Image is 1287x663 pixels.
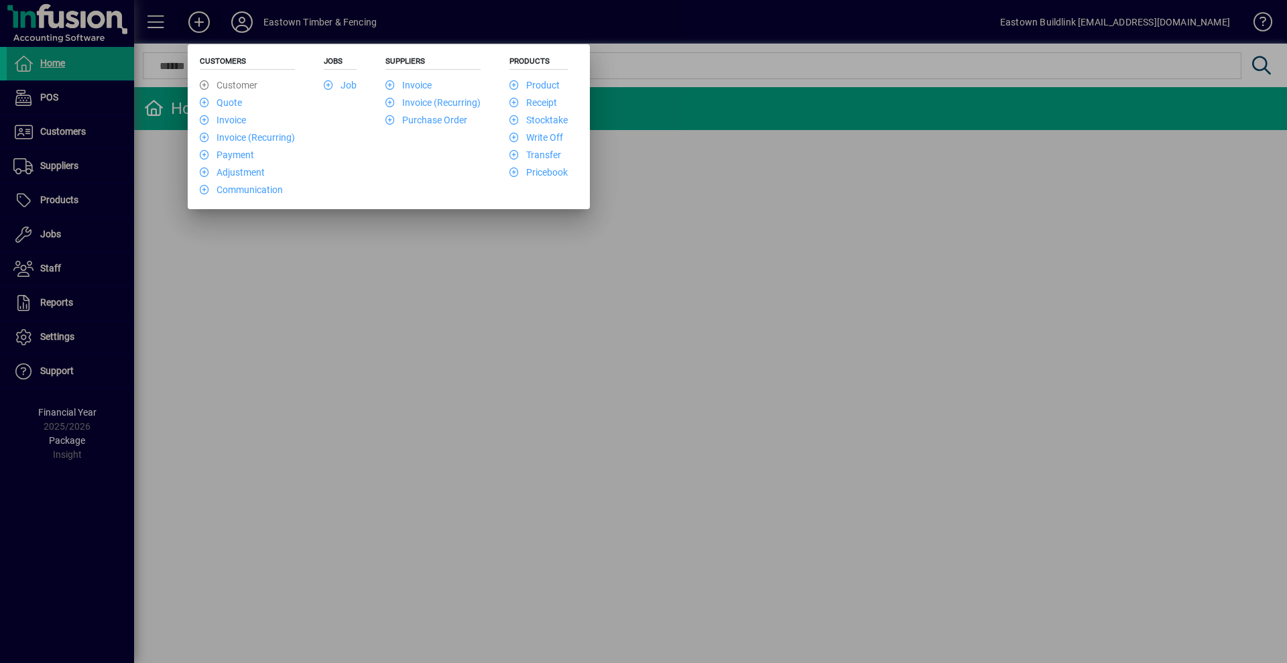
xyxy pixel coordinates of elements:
[200,97,242,108] a: Quote
[509,56,568,70] h5: Products
[200,115,246,125] a: Invoice
[385,115,467,125] a: Purchase Order
[385,80,432,91] a: Invoice
[509,115,568,125] a: Stocktake
[324,80,357,91] a: Job
[509,132,563,143] a: Write Off
[200,56,295,70] h5: Customers
[385,97,481,108] a: Invoice (Recurring)
[324,56,357,70] h5: Jobs
[509,97,557,108] a: Receipt
[509,149,561,160] a: Transfer
[509,80,560,91] a: Product
[200,184,283,195] a: Communication
[200,167,265,178] a: Adjustment
[200,132,295,143] a: Invoice (Recurring)
[385,56,481,70] h5: Suppliers
[200,149,254,160] a: Payment
[509,167,568,178] a: Pricebook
